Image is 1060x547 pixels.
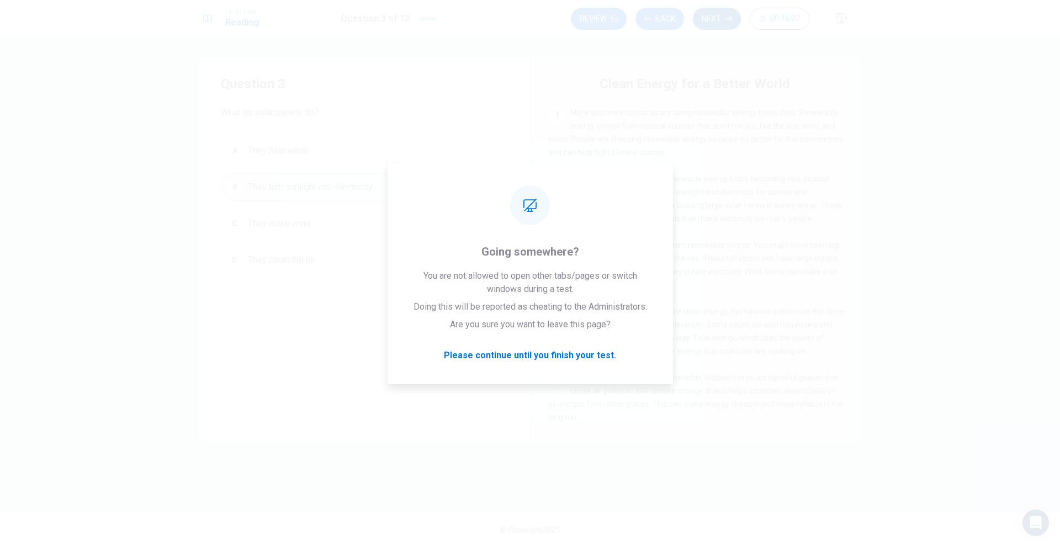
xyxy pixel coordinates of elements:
[548,371,566,389] div: 5
[226,178,243,196] div: B
[548,172,566,190] div: 2
[221,210,508,237] button: CThey make wind
[548,238,566,256] div: 3
[248,180,373,194] span: They turn sunlight into electricity
[226,215,243,232] div: C
[1022,509,1049,536] div: Open Intercom Messenger
[548,307,844,355] span: Water can also be used to make clean energy. Hydropower plants use the force of flowing rivers to...
[221,137,508,164] button: AThey heat water
[248,144,309,157] span: They heat water
[225,16,259,29] h1: Reading
[548,174,842,223] span: Solar energy is one type of renewable energy that's becoming very popular. Solar panels on roofs ...
[548,305,566,322] div: 4
[600,75,790,93] h4: Clean Energy for a Better World
[635,8,684,30] button: Back
[225,8,259,16] span: Level Test
[548,108,844,157] span: More and more countries are using renewable energy these days. Renewable energy comes from natura...
[548,373,843,422] span: Renewable energy has many benefits. It doesn't produce harmful gasses that cause air pollution an...
[750,8,809,30] button: 00:18:07
[248,217,310,230] span: They make wind
[770,14,800,23] span: 00:18:07
[226,251,243,269] div: D
[500,525,560,534] span: © Copyright 2025
[221,173,508,201] button: BThey turn sunlight into electricity
[221,106,508,119] span: What do solar panels do?
[548,106,566,124] div: 1
[548,241,839,289] span: Wind energy is another important renewable source. You might have seen big wind turbines in field...
[693,8,741,30] button: Next
[248,253,315,267] span: They clean the air
[571,8,627,30] button: Review
[341,12,410,25] h1: Question 3 of 13
[221,246,508,274] button: DThey clean the air
[221,75,508,93] h4: Question 3
[226,142,243,160] div: A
